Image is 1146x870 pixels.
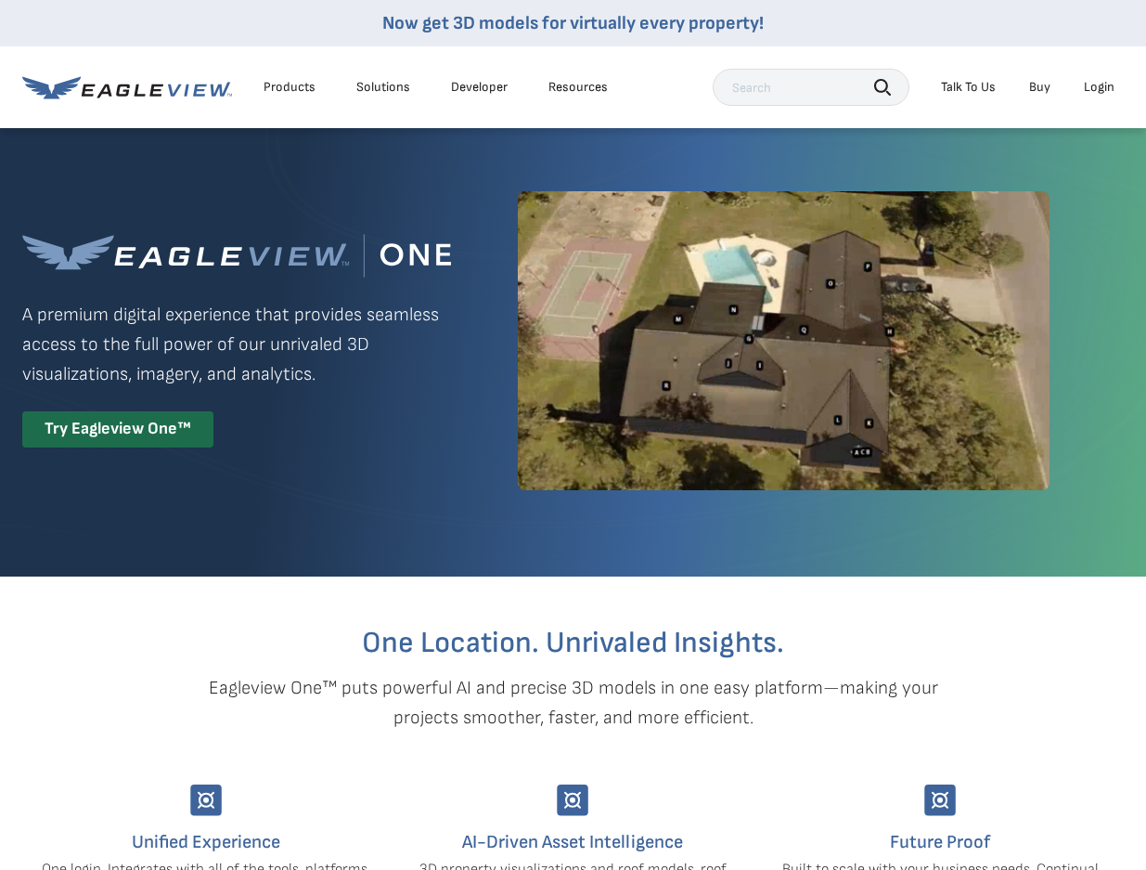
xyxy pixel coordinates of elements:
[36,827,376,857] h4: Unified Experience
[190,785,222,816] img: Group-9744.svg
[1029,79,1050,96] a: Buy
[22,411,213,448] div: Try Eagleview One™
[36,629,1110,658] h2: One Location. Unrivaled Insights.
[356,79,410,96] div: Solutions
[1084,79,1114,96] div: Login
[924,785,956,816] img: Group-9744.svg
[770,827,1110,857] h4: Future Proof
[941,79,996,96] div: Talk To Us
[176,673,971,733] p: Eagleview One™ puts powerful AI and precise 3D models in one easy platform—making your projects s...
[451,79,508,96] a: Developer
[22,234,451,278] img: Eagleview One™
[404,827,743,857] h4: AI-Driven Asset Intelligence
[548,79,608,96] div: Resources
[22,300,451,389] p: A premium digital experience that provides seamless access to the full power of our unrivaled 3D ...
[382,12,764,34] a: Now get 3D models for virtually every property!
[557,785,588,816] img: Group-9744.svg
[264,79,315,96] div: Products
[713,69,909,106] input: Search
